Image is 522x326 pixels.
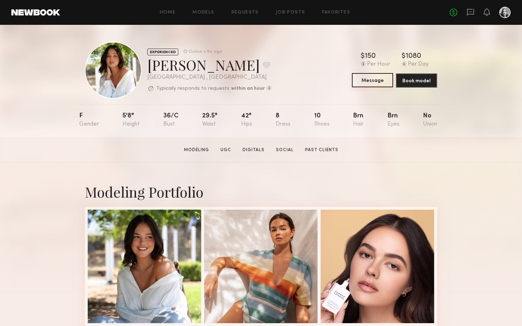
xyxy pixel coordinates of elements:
[202,113,217,127] div: 29.5"
[181,147,212,153] a: Modeling
[160,10,176,15] a: Home
[273,147,297,153] a: Social
[192,10,214,15] a: Models
[352,73,393,87] button: Message
[276,10,305,15] a: Job Posts
[85,182,437,201] div: Modeling Portfolio
[353,113,364,127] div: Brn
[147,74,272,81] div: [GEOGRAPHIC_DATA] , [GEOGRAPHIC_DATA]
[367,61,390,68] div: Per Hour
[396,73,437,88] button: Book model
[241,113,252,127] div: 42"
[147,49,178,55] div: EXPERIENCED
[240,147,267,153] a: Digitals
[406,53,421,60] div: 1080
[402,53,406,60] div: $
[408,61,429,68] div: Per Day
[302,147,341,153] a: Past Clients
[276,113,290,127] div: 8
[231,86,265,91] b: within an hour
[423,113,437,127] div: No
[387,113,399,127] div: Brn
[322,10,350,15] a: Favorites
[365,53,376,60] div: 150
[218,147,234,153] a: UGC
[79,113,99,127] div: F
[232,10,259,15] a: Requests
[156,86,229,91] p: Typically responds to requests
[189,50,222,54] div: Online < 1hr ago
[123,113,140,127] div: 5'8"
[314,113,330,127] div: 10
[147,55,272,74] div: [PERSON_NAME]
[163,113,179,127] div: 36/c
[361,53,365,60] div: $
